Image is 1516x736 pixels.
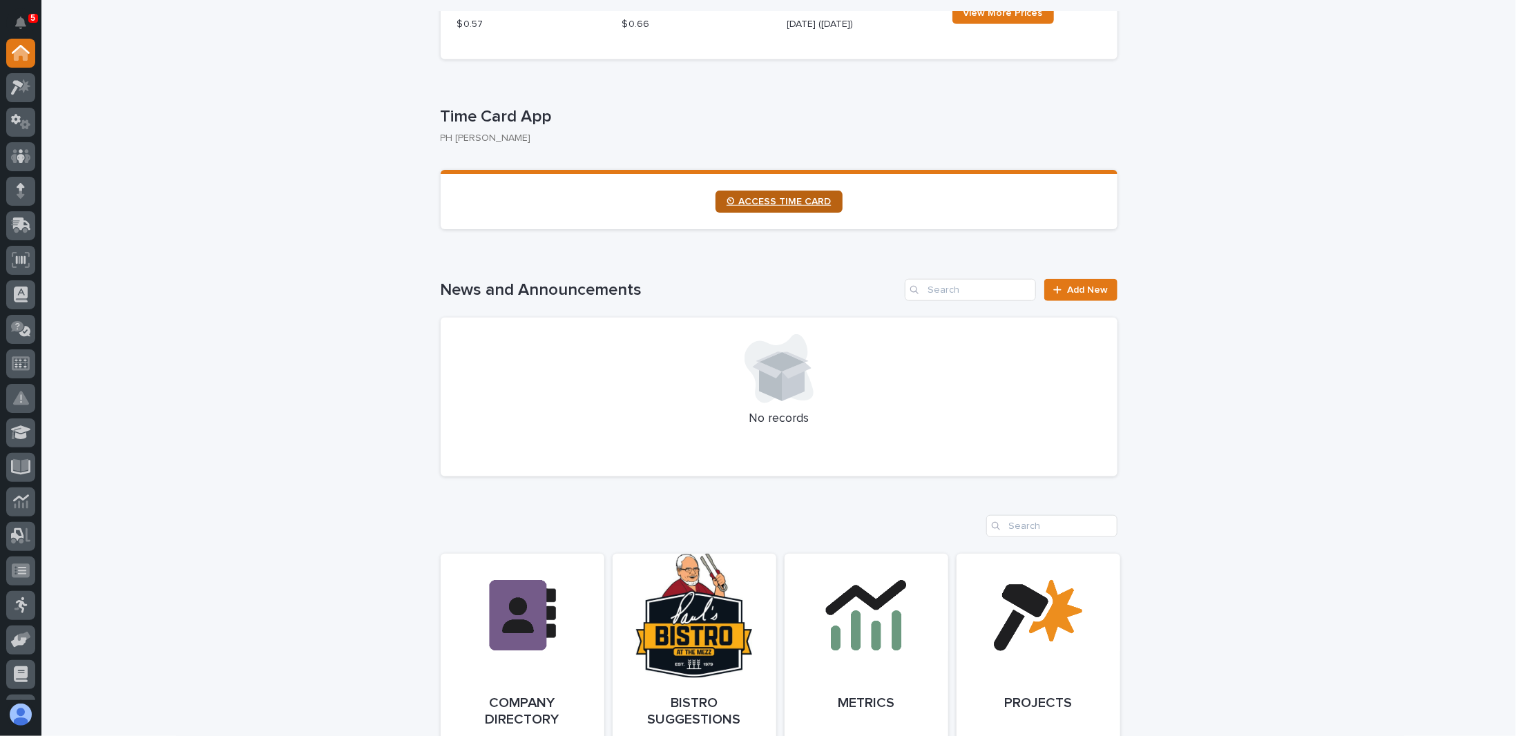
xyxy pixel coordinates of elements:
span: View More Prices [963,8,1043,18]
a: ⏲ ACCESS TIME CARD [716,191,843,213]
input: Search [986,515,1117,537]
a: Add New [1044,279,1117,301]
button: users-avatar [6,700,35,729]
a: View More Prices [952,2,1054,24]
span: Add New [1068,285,1109,295]
p: $ 0.57 [457,17,606,32]
div: Notifications5 [17,17,35,39]
p: $ 0.66 [622,17,771,32]
button: Notifications [6,8,35,37]
p: Time Card App [441,107,1112,127]
p: No records [457,411,1101,427]
h1: News and Announcements [441,280,900,300]
span: ⏲ ACCESS TIME CARD [727,197,832,206]
input: Search [905,279,1036,301]
p: 5 [30,13,35,23]
p: [DATE] ([DATE]) [787,17,936,32]
p: PH [PERSON_NAME] [441,133,1106,144]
